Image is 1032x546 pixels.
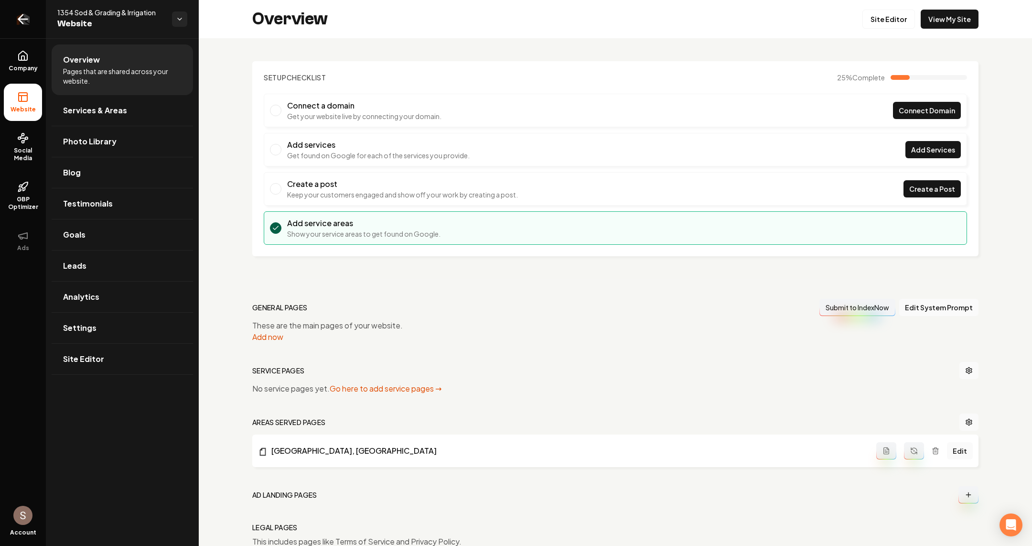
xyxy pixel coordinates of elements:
span: Create a Post [909,184,955,194]
h2: general pages [252,303,308,312]
button: Open user button [13,506,32,525]
h3: Create a post [287,178,518,190]
span: Overview [63,54,100,66]
a: Testimonials [52,188,193,219]
button: Ads [4,222,42,260]
p: Show your service areas to get found on Google. [287,229,441,239]
a: Goals [52,219,193,250]
span: Site Editor [63,353,104,365]
span: Connect Domain [899,106,955,116]
a: Company [4,43,42,80]
span: Setup [264,73,287,82]
span: GBP Optimizer [4,196,42,211]
h2: Legal Pages [252,523,298,532]
a: Settings [52,313,193,343]
span: Company [5,65,42,72]
p: Keep your customers engaged and show off your work by creating a post. [287,190,518,199]
span: Blog [63,167,81,178]
a: Site Editor [52,344,193,374]
h2: Checklist [264,73,326,82]
h2: Service Pages [252,366,305,375]
span: Social Media [4,147,42,162]
span: Website [7,106,40,113]
a: [GEOGRAPHIC_DATA], [GEOGRAPHIC_DATA] [258,445,876,457]
span: Settings [63,322,97,334]
a: Leads [52,251,193,281]
div: Add now [252,331,978,343]
button: Submit to IndexNow [819,299,895,316]
span: Services & Areas [63,105,127,116]
p: Get your website live by connecting your domain. [287,111,441,121]
a: Go here to add service pages → [330,383,441,393]
span: Leads [63,260,86,272]
p: Get found on Google for each of the services you provide. [287,151,470,160]
span: Goals [63,229,86,240]
h3: Add service areas [287,218,441,229]
a: Site Editor [862,10,915,29]
a: Connect Domain [893,102,961,119]
span: Ads [13,244,33,252]
a: Edit [947,442,973,459]
button: Edit System Prompt [899,299,978,316]
a: Add Services [905,141,961,158]
div: No service pages yet. [252,383,978,394]
h3: Connect a domain [287,100,441,111]
div: These are the main pages of your website. [252,320,978,343]
span: 1354 Sod & Grading & Irrigation [57,8,164,17]
a: Analytics [52,282,193,312]
span: Account [10,529,36,536]
a: Social Media [4,125,42,170]
span: Testimonials [63,198,113,209]
h2: Ad landing pages [252,490,317,500]
img: Santiago Vásquez [13,506,32,525]
div: Open Intercom Messenger [1000,513,1022,536]
span: Complete [852,73,885,82]
span: Pages that are shared across your website. [63,66,182,86]
span: Photo Library [63,136,117,147]
a: Photo Library [52,126,193,157]
h3: Add services [287,139,470,151]
span: 25 % [837,73,885,82]
a: Create a Post [903,180,961,197]
span: Add Services [911,145,955,155]
h2: Overview [252,10,328,29]
span: Website [57,17,164,31]
h2: Areas Served Pages [252,417,325,427]
button: Add admin page prompt [876,442,896,459]
a: View My Site [921,10,978,29]
a: Blog [52,157,193,188]
a: GBP Optimizer [4,174,42,218]
a: Services & Areas [52,95,193,126]
span: Analytics [63,291,99,303]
